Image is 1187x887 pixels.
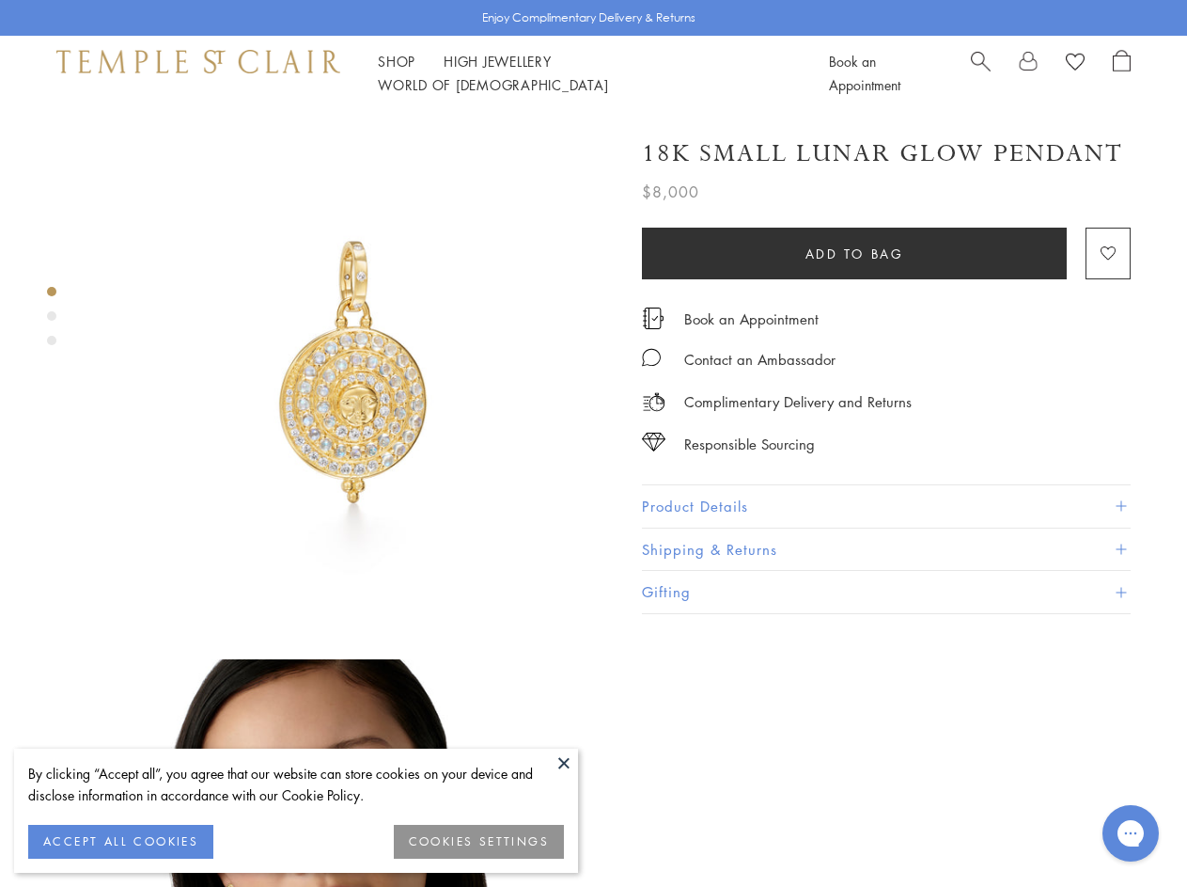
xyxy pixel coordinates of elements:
p: Enjoy Complimentary Delivery & Returns [482,8,695,27]
img: icon_appointment.svg [642,308,664,329]
button: Shipping & Returns [642,529,1131,571]
img: MessageIcon-01_2.svg [642,348,661,367]
button: COOKIES SETTINGS [394,825,564,859]
a: Book an Appointment [829,52,900,94]
span: $8,000 [642,180,699,204]
button: Product Details [642,485,1131,528]
button: Gifting [642,571,1131,613]
button: Add to bag [642,228,1067,279]
a: Open Shopping Bag [1113,50,1131,97]
nav: Main navigation [378,50,787,97]
span: Add to bag [805,244,904,264]
a: View Wishlist [1066,50,1085,78]
div: Contact an Ambassador [684,348,836,372]
div: By clicking “Accept all”, you agree that our website can store cookies on your device and disclos... [28,763,564,806]
a: Book an Appointment [684,309,819,329]
iframe: Gorgias live chat messenger [1093,799,1168,868]
a: High JewelleryHigh Jewellery [444,52,552,71]
div: Responsible Sourcing [684,433,815,456]
img: 18K Small Lunar Glow Pendant [94,111,614,631]
img: icon_sourcing.svg [642,433,665,451]
a: ShopShop [378,52,415,71]
div: Product gallery navigation [47,282,56,360]
a: World of [DEMOGRAPHIC_DATA]World of [DEMOGRAPHIC_DATA] [378,75,608,94]
a: Search [971,50,991,97]
img: icon_delivery.svg [642,390,665,414]
button: ACCEPT ALL COOKIES [28,825,213,859]
p: Complimentary Delivery and Returns [684,390,912,414]
h1: 18K Small Lunar Glow Pendant [642,137,1123,170]
img: Temple St. Clair [56,50,340,72]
